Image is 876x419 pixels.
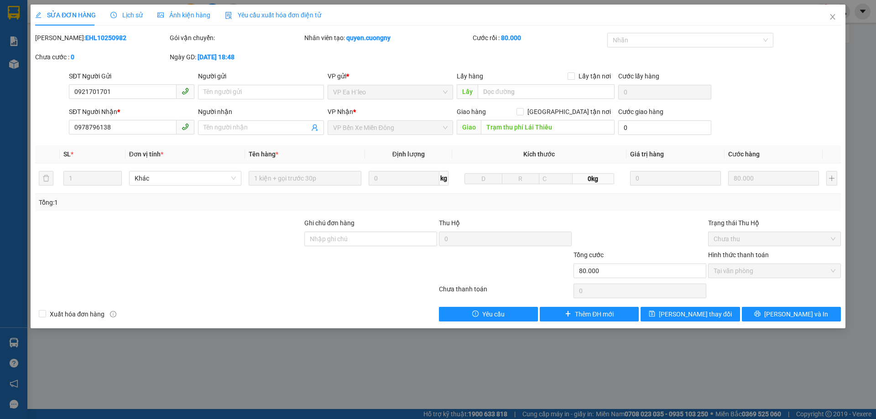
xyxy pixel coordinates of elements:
span: exclamation-circle [472,310,479,318]
span: Yêu cầu [482,309,505,319]
span: [PERSON_NAME] và In [764,309,828,319]
span: VP Nhận [328,108,353,115]
span: clock-circle [110,12,117,18]
span: Cước hàng [728,150,760,158]
span: Giao hàng [457,108,486,115]
input: Cước giao hàng [618,120,711,135]
div: Chưa cước : [35,52,168,62]
div: [PERSON_NAME]: [35,33,168,43]
span: save [649,310,655,318]
span: Định lượng [392,150,425,158]
span: SL [63,150,71,158]
div: Cước rồi : [473,33,605,43]
div: Người gửi [198,71,323,81]
span: [GEOGRAPHIC_DATA] tận nơi [524,107,615,117]
div: Ngày GD: [170,52,302,62]
span: Xuất hóa đơn hàng [46,309,108,319]
span: user-add [311,124,318,131]
span: Khác [135,171,236,185]
input: Ghi chú đơn hàng [304,232,437,246]
span: VP Bến Xe Miền Đông [333,121,448,134]
span: phone [182,88,189,95]
b: quyen.cuongny [346,34,391,41]
span: edit [35,12,42,18]
b: 0 [71,53,74,61]
span: Tại văn phòng [714,264,835,278]
span: Tên hàng [249,150,278,158]
label: Cước giao hàng [618,108,663,115]
button: delete [39,171,53,186]
span: Kích thước [523,150,555,158]
input: Dọc đường [481,120,615,134]
div: SĐT Người Gửi [69,71,194,81]
div: VP gửi [328,71,453,81]
button: exclamation-circleYêu cầu [439,307,538,321]
button: Close [820,5,845,30]
div: Tổng: 1 [39,197,338,207]
span: Lấy hàng [457,72,483,80]
label: Hình thức thanh toán [708,251,769,259]
b: [DATE] 18:48 [198,53,235,61]
label: Ghi chú đơn hàng [304,219,355,227]
input: D [464,173,502,184]
span: info-circle [110,311,116,317]
div: Người nhận [198,107,323,117]
input: 0 [728,171,819,186]
span: plus [565,310,571,318]
span: picture [157,12,164,18]
span: Lịch sử [110,11,143,19]
img: icon [225,12,232,19]
button: plus [826,171,837,186]
span: [PERSON_NAME] thay đổi [659,309,732,319]
div: Gói vận chuyển: [170,33,302,43]
span: close [829,13,836,21]
span: printer [754,310,761,318]
div: Chưa thanh toán [438,284,573,300]
span: Tổng cước [574,251,604,259]
input: VD: Bàn, Ghế [249,171,361,186]
input: R [502,173,539,184]
span: Đơn vị tính [129,150,163,158]
button: save[PERSON_NAME] thay đổi [641,307,740,321]
span: kg [439,171,448,186]
span: Thu Hộ [439,219,460,227]
input: Dọc đường [478,84,615,99]
div: Nhân viên tạo: [304,33,471,43]
button: plusThêm ĐH mới [540,307,639,321]
input: 0 [630,171,721,186]
span: Ảnh kiện hàng [157,11,210,19]
span: Chưa thu [714,232,835,246]
span: Giá trị hàng [630,150,664,158]
input: C [539,173,573,184]
label: Cước lấy hàng [618,72,659,80]
span: Lấy [457,84,478,99]
b: EHL10250982 [85,34,126,41]
span: SỬA ĐƠN HÀNG [35,11,96,19]
span: 0kg [573,173,614,184]
span: Giao [457,120,481,134]
input: Cước lấy hàng [618,85,711,99]
span: VP Ea H`leo [333,85,448,99]
span: Lấy tận nơi [575,71,615,81]
button: printer[PERSON_NAME] và In [742,307,841,321]
span: Thêm ĐH mới [575,309,614,319]
b: 80.000 [501,34,521,41]
div: Trạng thái Thu Hộ [708,218,841,228]
div: SĐT Người Nhận [69,107,194,117]
span: phone [182,123,189,130]
span: Yêu cầu xuất hóa đơn điện tử [225,11,321,19]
